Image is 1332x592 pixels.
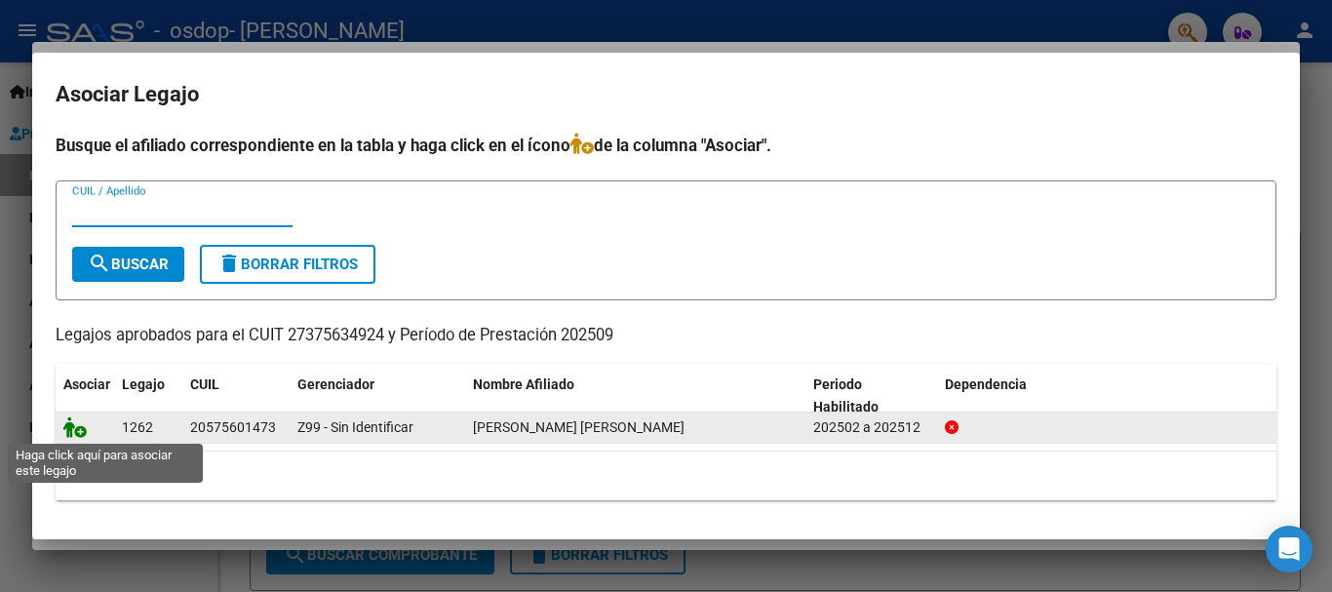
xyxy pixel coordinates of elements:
[217,252,241,275] mat-icon: delete
[56,364,114,428] datatable-header-cell: Asociar
[465,364,805,428] datatable-header-cell: Nombre Afiliado
[937,364,1277,428] datatable-header-cell: Dependencia
[945,376,1027,392] span: Dependencia
[200,245,375,284] button: Borrar Filtros
[56,324,1276,348] p: Legajos aprobados para el CUIT 27375634924 y Período de Prestación 202509
[88,252,111,275] mat-icon: search
[217,256,358,273] span: Borrar Filtros
[290,364,465,428] datatable-header-cell: Gerenciador
[190,416,276,439] div: 20575601473
[72,247,184,282] button: Buscar
[813,416,929,439] div: 202502 a 202512
[297,419,413,435] span: Z99 - Sin Identificar
[182,364,290,428] datatable-header-cell: CUIL
[88,256,169,273] span: Buscar
[813,376,879,414] span: Periodo Habilitado
[63,376,110,392] span: Asociar
[122,419,153,435] span: 1262
[114,364,182,428] datatable-header-cell: Legajo
[190,376,219,392] span: CUIL
[473,376,574,392] span: Nombre Afiliado
[297,376,374,392] span: Gerenciador
[473,419,685,435] span: MARCILLI ALVAREZ TOMAS SALVADOR
[56,133,1276,158] h4: Busque el afiliado correspondiente en la tabla y haga click en el ícono de la columna "Asociar".
[1266,526,1312,572] div: Open Intercom Messenger
[56,76,1276,113] h2: Asociar Legajo
[805,364,937,428] datatable-header-cell: Periodo Habilitado
[122,376,165,392] span: Legajo
[56,452,1276,500] div: 1 registros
